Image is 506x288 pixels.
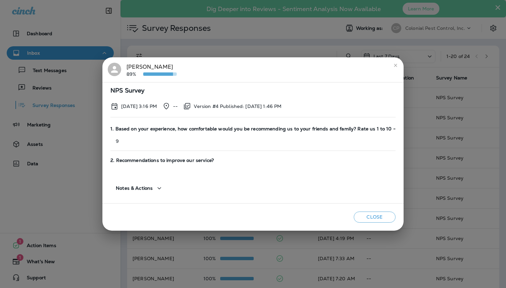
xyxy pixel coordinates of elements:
p: 89% [126,71,143,77]
p: Oct 7, 2025 3:16 PM [121,104,157,109]
p: Version #4 Published: [DATE] 1:46 PM [194,104,281,109]
button: Notes & Actions [110,179,169,198]
span: Notes & Actions [116,185,153,191]
span: 1. Based on your experience, how comfortable would you be recommending us to your friends and fam... [110,126,396,132]
p: -- [173,104,178,109]
p: 9 [110,138,396,144]
span: 2. Recommendations to improve our service? [110,158,396,163]
span: NPS Survey [110,88,396,94]
button: close [390,60,401,71]
button: Close [354,212,396,223]
div: [PERSON_NAME] [126,63,177,77]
